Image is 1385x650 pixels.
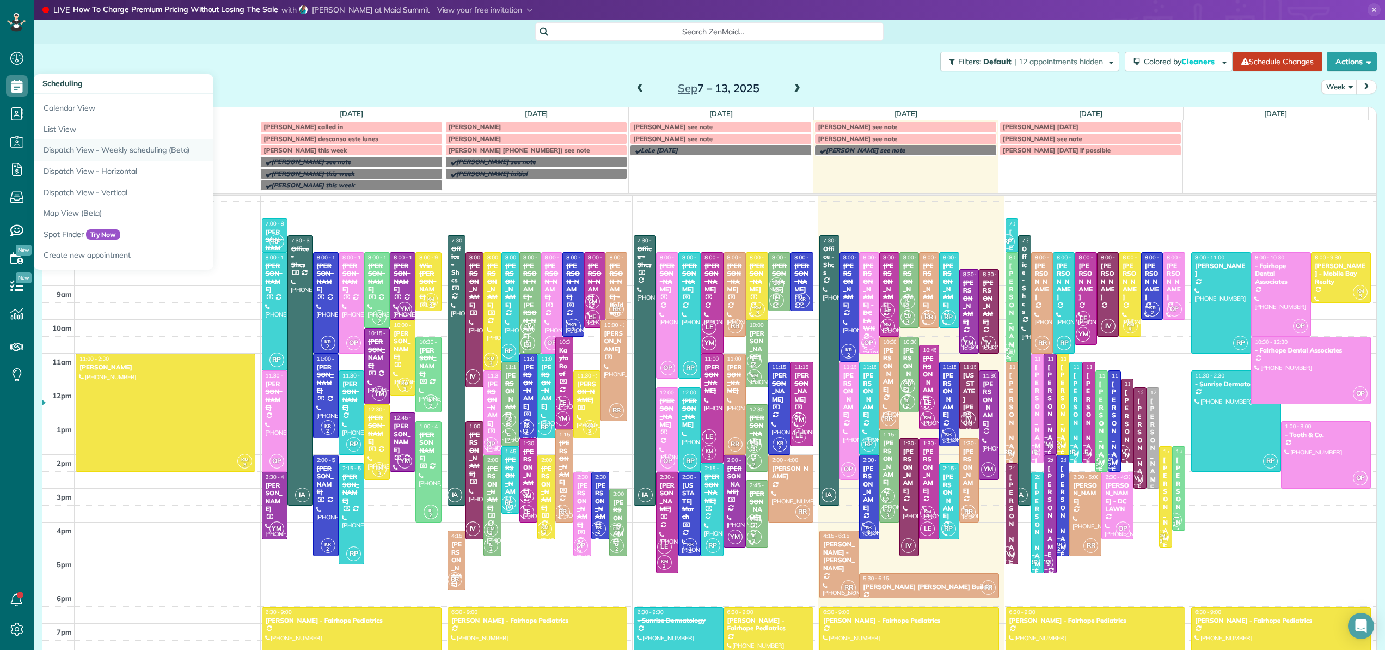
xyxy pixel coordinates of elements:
div: [PERSON_NAME] [1166,262,1181,301]
span: 8:00 - 10:30 [566,254,596,261]
span: 8:00 - 11:00 [342,254,372,261]
div: Office - Shcs [291,245,310,269]
div: [PERSON_NAME] [771,262,787,294]
span: KM [884,321,891,327]
div: [PERSON_NAME] [505,262,516,309]
small: 2 [1145,308,1159,318]
span: OP [346,336,361,350]
span: Filters: [958,57,981,66]
small: 2 [770,300,783,310]
div: [PERSON_NAME] [794,372,810,403]
span: KM [1127,321,1134,327]
div: Win [PERSON_NAME] [419,262,438,301]
span: 8:00 - 10:30 [1123,254,1152,261]
span: 8:00 - 10:00 [750,254,779,261]
span: [PERSON_NAME] [DATE] [1003,123,1078,131]
span: 8:00 - 9:45 [772,254,798,261]
span: 11:15 - 2:15 [1073,363,1102,370]
span: 11:00 - 2:00 [1047,355,1077,362]
div: [PERSON_NAME] [393,262,412,294]
span: RP [1057,336,1071,350]
div: [PERSON_NAME] [342,380,361,412]
span: IV [465,369,480,384]
div: [PERSON_NAME] [659,262,675,294]
span: YM [372,386,387,401]
span: 12:00 - 2:30 [660,389,689,396]
span: [PERSON_NAME] see note [271,157,351,166]
div: [PERSON_NAME] [604,330,624,353]
span: 8:00 - 10:45 [1078,254,1108,261]
span: 11:15 - 1:45 [505,363,535,370]
span: 11:00 - 1:30 [317,355,346,362]
span: 10:30 - 12:45 [419,338,452,345]
span: RP [269,353,284,367]
span: 8:00 - 11:30 [487,254,517,261]
div: [PERSON_NAME] [541,363,552,410]
span: CM [524,323,531,329]
span: 8:00 - 11:00 [1035,254,1064,261]
a: Create new appointment [34,245,306,270]
div: [PERSON_NAME] - Mobile Bay Realty [1314,262,1368,285]
span: 8:00 - 11:45 [682,254,712,261]
span: [PERSON_NAME] descansa este lunes [263,135,378,143]
span: KR [799,296,806,302]
div: [PERSON_NAME] [982,380,996,427]
span: 7:30 - 3:30 [291,237,317,244]
div: [PERSON_NAME] [566,262,581,301]
span: 11:00 - 2:15 [704,355,734,362]
span: [PERSON_NAME] see note [825,146,905,154]
div: [PERSON_NAME] [942,262,956,309]
span: KR [570,321,577,327]
span: 8:00 - 11:30 [266,254,295,261]
div: [PERSON_NAME] [1034,363,1041,465]
div: - Sunrise Dermatology [1194,380,1278,388]
div: [PERSON_NAME] [883,347,896,393]
span: 8:30 - 11:00 [963,271,992,278]
span: 12:00 - 3:00 [1137,389,1167,396]
span: 11:00 - 1:30 [523,355,553,362]
small: 3 [901,385,915,396]
div: [PERSON_NAME] [727,363,743,395]
small: 2 [567,325,580,335]
div: [PERSON_NAME] [963,279,976,326]
span: 10:00 - 12:00 [750,321,782,329]
div: [PERSON_NAME] [487,380,498,427]
div: [PERSON_NAME] [794,262,810,294]
img: debbie-sardone-2fdb8baf8bf9b966c4afe4022d95edca04a15f6fa89c0b1664110d9635919661.jpg [299,5,308,14]
div: [PERSON_NAME] [419,347,438,378]
div: [PERSON_NAME] [1056,262,1071,301]
small: 2 [747,360,761,370]
span: IC [752,356,756,362]
button: Filters: Default | 12 appointments hidden [940,52,1119,71]
span: | 12 appointments hidden [1014,57,1103,66]
div: [PERSON_NAME] [367,338,387,369]
span: IV [981,336,996,350]
span: LeLe [DATE] [641,146,678,154]
span: YM [585,294,600,309]
span: LE [880,303,895,318]
span: KR [324,338,331,344]
span: [PERSON_NAME] called in [263,123,343,131]
span: IC [1006,347,1010,353]
span: Default [983,57,1012,66]
span: 8:00 - 11:00 [863,254,892,261]
span: Cleaners [1181,57,1216,66]
div: [PERSON_NAME] [523,363,534,410]
span: 8:00 - 10:00 [609,254,639,261]
div: [PERSON_NAME] [704,363,720,395]
a: Dispatch View - Weekly scheduling (Beta) [34,139,306,161]
span: 10:30 - 1:15 [559,338,589,345]
div: [PERSON_NAME]-[PERSON_NAME] [523,262,538,341]
span: 8:00 - 11:15 [843,254,873,261]
span: [PERSON_NAME] see note [633,123,713,131]
a: Spot FinderTry Now [34,224,306,245]
button: Week [1321,80,1357,94]
span: 8:00 - 11:00 [1057,254,1086,261]
div: Kayla Roof [559,347,570,378]
a: Dispatch View - Vertical [34,182,306,203]
span: [PERSON_NAME] [449,135,501,143]
span: 8:00 - 11:00 [523,254,553,261]
div: [PERSON_NAME] [922,262,936,309]
span: 8:00 - 10:15 [588,254,617,261]
span: 8:00 - 9:45 [419,254,445,261]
